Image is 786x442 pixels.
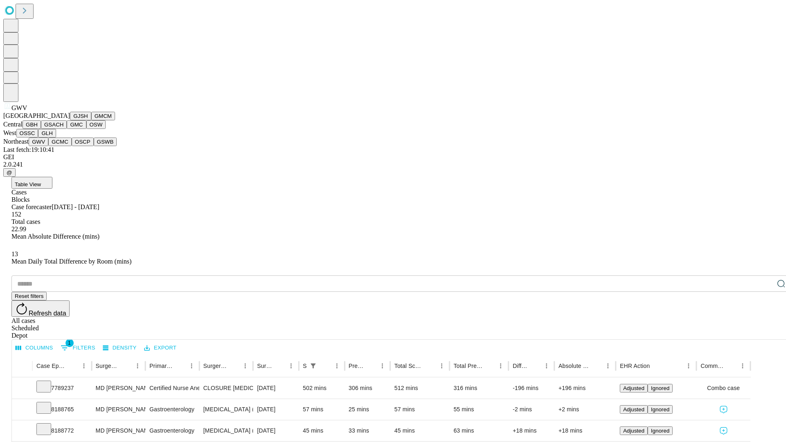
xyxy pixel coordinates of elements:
[16,403,28,417] button: Expand
[96,363,120,369] div: Surgeon Name
[132,360,143,372] button: Menu
[257,378,295,399] div: [DATE]
[558,378,612,399] div: +196 mins
[349,378,386,399] div: 306 mins
[203,378,249,399] div: CLOSURE [MEDICAL_DATA] LARGE [MEDICAL_DATA] RESECTION AND ANASTOMOSIS
[454,378,505,399] div: 316 mins
[307,360,319,372] div: 1 active filter
[623,385,644,391] span: Adjusted
[78,360,90,372] button: Menu
[623,428,644,434] span: Adjusted
[11,104,27,111] span: GWV
[495,360,506,372] button: Menu
[29,138,48,146] button: GWV
[142,342,178,354] button: Export
[96,378,141,399] div: MD [PERSON_NAME] [PERSON_NAME] Md
[3,161,783,168] div: 2.0.241
[623,406,644,413] span: Adjusted
[737,360,748,372] button: Menu
[620,405,648,414] button: Adjusted
[94,138,117,146] button: GSWB
[36,399,88,420] div: 8188765
[648,405,673,414] button: Ignored
[700,363,724,369] div: Comments
[15,293,43,299] span: Reset filters
[513,363,529,369] div: Difference
[101,342,139,354] button: Density
[149,420,195,441] div: Gastroenterology
[365,360,377,372] button: Sort
[620,384,648,392] button: Adjusted
[558,399,612,420] div: +2 mins
[513,399,550,420] div: -2 mins
[203,420,249,441] div: [MEDICAL_DATA] (EGD), FLEXIBLE, TRANSORAL, WITH REMOVAL [MEDICAL_DATA]
[3,121,23,128] span: Central
[513,378,550,399] div: -196 mins
[149,378,195,399] div: Certified Nurse Anesthetist
[3,112,70,119] span: [GEOGRAPHIC_DATA]
[3,146,54,153] span: Last fetch: 19:10:41
[149,399,195,420] div: Gastroenterology
[29,310,66,317] span: Refresh data
[257,399,295,420] div: [DATE]
[14,342,55,354] button: Select columns
[541,360,552,372] button: Menu
[394,420,445,441] div: 45 mins
[725,360,737,372] button: Sort
[529,360,541,372] button: Sort
[3,138,29,145] span: Northeast
[651,385,669,391] span: Ignored
[700,378,746,399] div: Combo case
[203,399,249,420] div: [MEDICAL_DATA] (EGD), FLEXIBLE, TRANSORAL, DIAGNOSTIC
[174,360,186,372] button: Sort
[11,292,47,300] button: Reset filters
[436,360,447,372] button: Menu
[36,420,88,441] div: 8188772
[651,428,669,434] span: Ignored
[16,129,38,138] button: OSSC
[454,363,483,369] div: Total Predicted Duration
[11,233,99,240] span: Mean Absolute Difference (mins)
[11,211,21,218] span: 152
[11,218,40,225] span: Total cases
[65,339,74,347] span: 1
[15,181,41,187] span: Table View
[602,360,614,372] button: Menu
[7,169,12,176] span: @
[3,129,16,136] span: West
[394,399,445,420] div: 57 mins
[454,420,505,441] div: 63 mins
[707,378,740,399] span: Combo case
[377,360,388,372] button: Menu
[36,378,88,399] div: 7789237
[11,203,52,210] span: Case forecaster
[394,378,445,399] div: 512 mins
[257,420,295,441] div: [DATE]
[558,363,590,369] div: Absolute Difference
[96,399,141,420] div: MD [PERSON_NAME] I Md
[3,168,16,177] button: @
[349,363,365,369] div: Predicted In Room Duration
[425,360,436,372] button: Sort
[11,177,52,189] button: Table View
[70,112,91,120] button: GJSH
[285,360,297,372] button: Menu
[558,420,612,441] div: +18 mins
[454,399,505,420] div: 55 mins
[257,363,273,369] div: Surgery Date
[11,226,26,232] span: 22.99
[11,300,70,317] button: Refresh data
[120,360,132,372] button: Sort
[648,384,673,392] button: Ignored
[3,153,783,161] div: GEI
[591,360,602,372] button: Sort
[59,341,97,354] button: Show filters
[41,120,67,129] button: GSACH
[228,360,239,372] button: Sort
[320,360,331,372] button: Sort
[36,363,66,369] div: Case Epic Id
[38,129,56,138] button: GLH
[307,360,319,372] button: Show filters
[186,360,197,372] button: Menu
[483,360,495,372] button: Sort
